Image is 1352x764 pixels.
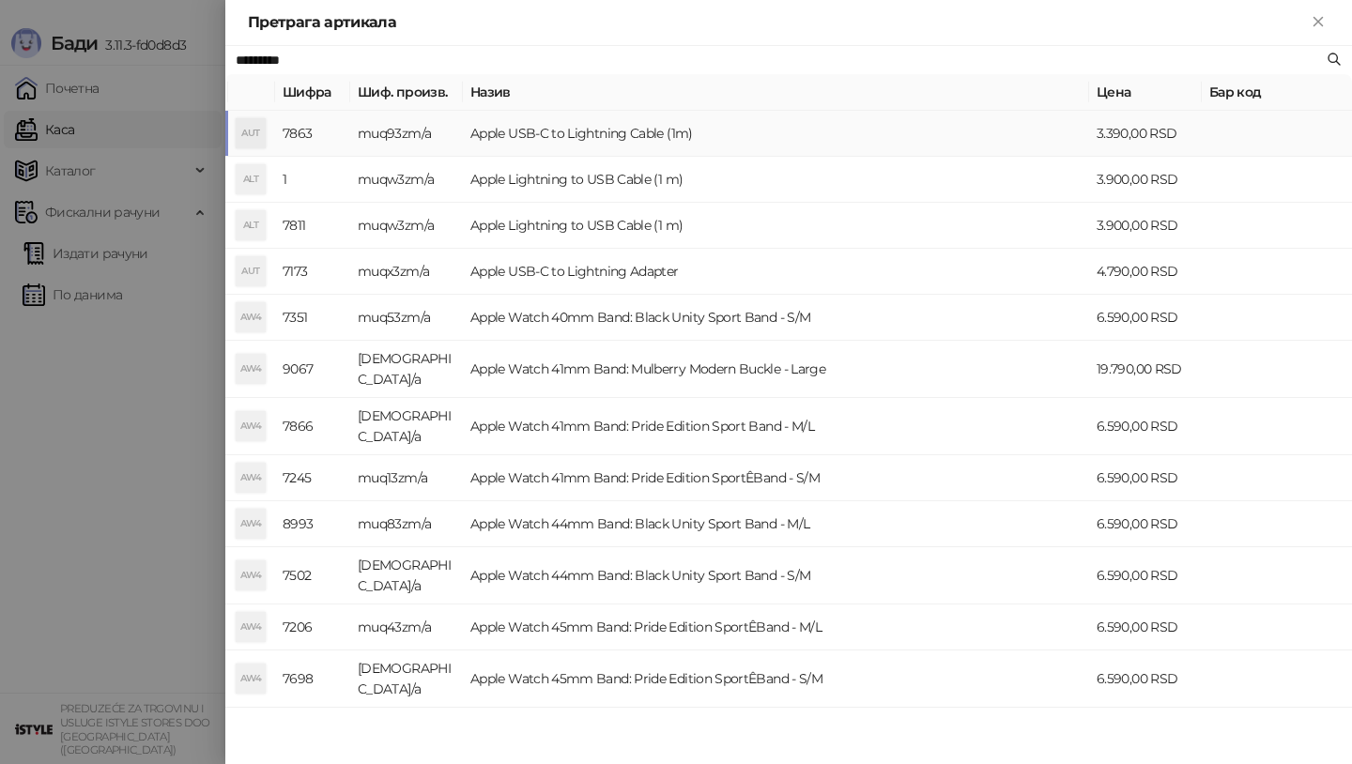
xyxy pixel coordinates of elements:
[1089,604,1202,650] td: 6.590,00 RSD
[1089,398,1202,455] td: 6.590,00 RSD
[463,74,1089,111] th: Назив
[275,547,350,604] td: 7502
[463,111,1089,157] td: Apple USB-C to Lightning Cable (1m)
[350,203,463,249] td: muqw3zm/a
[463,455,1089,501] td: Apple Watch 41mm Band: Pride Edition SportÊBand - S/M
[236,463,266,493] div: AW4
[236,354,266,384] div: AW4
[248,11,1307,34] div: Претрага артикала
[350,455,463,501] td: muq13zm/a
[275,74,350,111] th: Шифра
[350,650,463,708] td: [DEMOGRAPHIC_DATA]/a
[463,501,1089,547] td: Apple Watch 44mm Band: Black Unity Sport Band - M/L
[350,74,463,111] th: Шиф. произв.
[1089,547,1202,604] td: 6.590,00 RSD
[236,210,266,240] div: ALT
[1202,74,1352,111] th: Бар код
[236,509,266,539] div: AW4
[1089,203,1202,249] td: 3.900,00 RSD
[236,256,266,286] div: AUT
[463,157,1089,203] td: Apple Lightning to USB Cable (1 m)
[350,295,463,341] td: muq53zm/a
[236,612,266,642] div: AW4
[463,650,1089,708] td: Apple Watch 45mm Band: Pride Edition SportÊBand - S/M
[463,249,1089,295] td: Apple USB-C to Lightning Adapter
[236,560,266,590] div: AW4
[1089,650,1202,708] td: 6.590,00 RSD
[1089,249,1202,295] td: 4.790,00 RSD
[275,249,350,295] td: 7173
[350,157,463,203] td: muqw3zm/a
[236,664,266,694] div: AW4
[1307,11,1329,34] button: Close
[463,547,1089,604] td: Apple Watch 44mm Band: Black Unity Sport Band - S/M
[1089,501,1202,547] td: 6.590,00 RSD
[275,157,350,203] td: 1
[463,398,1089,455] td: Apple Watch 41mm Band: Pride Edition Sport Band - M/L
[236,164,266,194] div: ALT
[1089,111,1202,157] td: 3.390,00 RSD
[275,501,350,547] td: 8993
[275,398,350,455] td: 7866
[1089,455,1202,501] td: 6.590,00 RSD
[350,547,463,604] td: [DEMOGRAPHIC_DATA]/a
[275,295,350,341] td: 7351
[275,604,350,650] td: 7206
[350,604,463,650] td: muq43zm/a
[236,302,266,332] div: AW4
[350,249,463,295] td: muqx3zm/a
[350,398,463,455] td: [DEMOGRAPHIC_DATA]/a
[236,118,266,148] div: AUT
[1089,341,1202,398] td: 19.790,00 RSD
[350,501,463,547] td: muq83zm/a
[275,650,350,708] td: 7698
[1089,295,1202,341] td: 6.590,00 RSD
[1089,74,1202,111] th: Цена
[275,111,350,157] td: 7863
[463,295,1089,341] td: Apple Watch 40mm Band: Black Unity Sport Band - S/M
[350,111,463,157] td: muq93zm/a
[463,203,1089,249] td: Apple Lightning to USB Cable (1 m)
[275,455,350,501] td: 7245
[350,341,463,398] td: [DEMOGRAPHIC_DATA]/a
[463,341,1089,398] td: Apple Watch 41mm Band: Mulberry Modern Buckle - Large
[463,604,1089,650] td: Apple Watch 45mm Band: Pride Edition SportÊBand - M/L
[275,341,350,398] td: 9067
[236,411,266,441] div: AW4
[275,203,350,249] td: 7811
[1089,157,1202,203] td: 3.900,00 RSD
